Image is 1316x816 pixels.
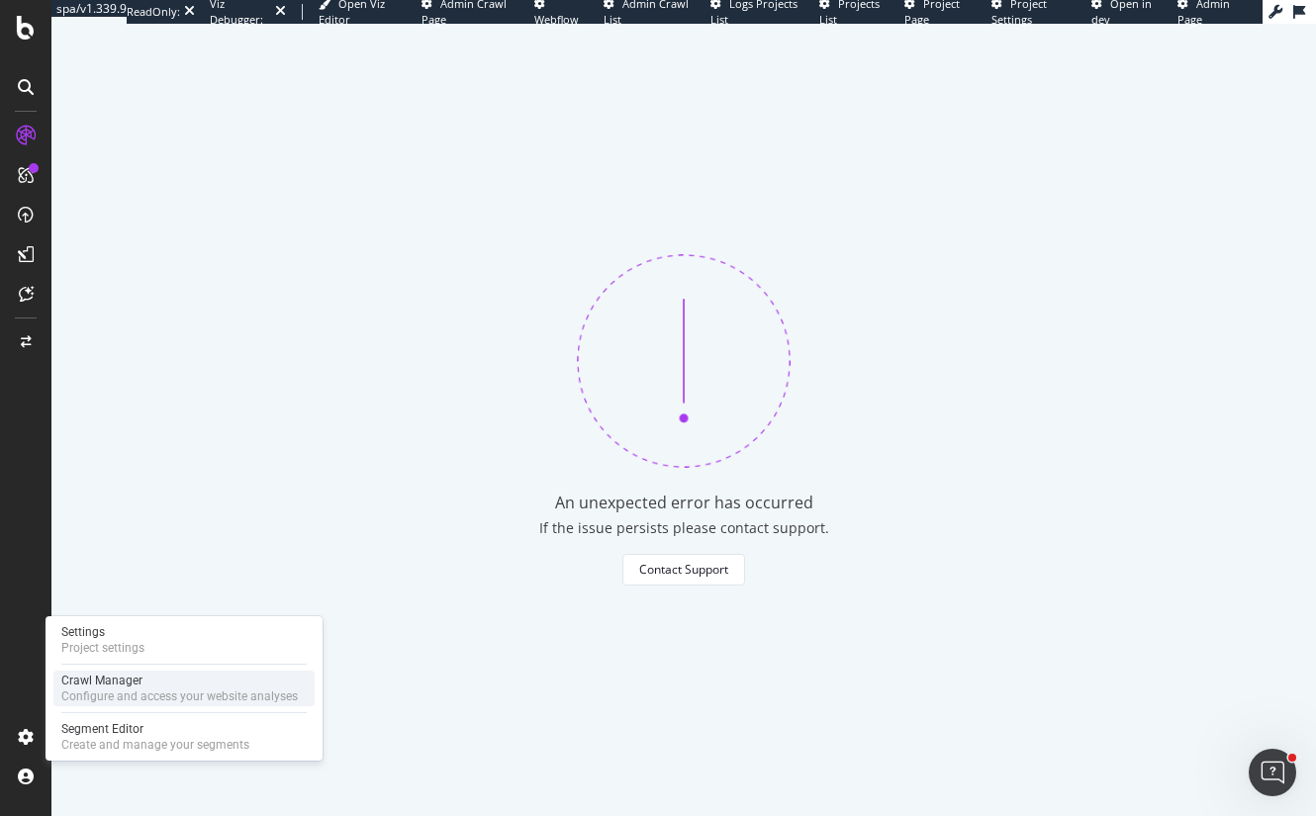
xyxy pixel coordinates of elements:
[127,4,180,20] div: ReadOnly:
[61,673,298,688] div: Crawl Manager
[1249,749,1296,796] iframe: Intercom live chat
[53,622,315,658] a: SettingsProject settings
[61,688,298,704] div: Configure and access your website analyses
[61,640,144,656] div: Project settings
[61,721,249,737] div: Segment Editor
[622,554,745,586] button: Contact Support
[53,671,315,706] a: Crawl ManagerConfigure and access your website analyses
[639,561,728,578] div: Contact Support
[539,518,829,538] div: If the issue persists please contact support.
[577,254,791,468] img: 370bne1z.png
[61,624,144,640] div: Settings
[61,737,249,753] div: Create and manage your segments
[534,12,579,27] span: Webflow
[555,492,813,514] div: An unexpected error has occurred
[53,719,315,755] a: Segment EditorCreate and manage your segments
